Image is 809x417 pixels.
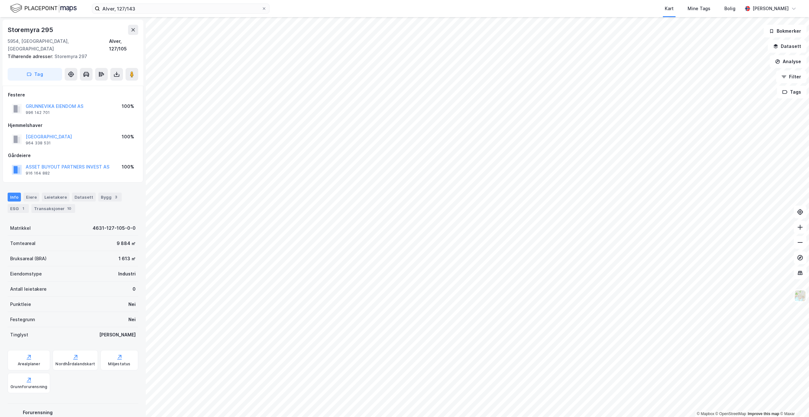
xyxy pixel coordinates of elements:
[724,5,735,12] div: Bolig
[133,285,136,293] div: 0
[10,331,28,339] div: Tinglyst
[26,110,50,115] div: 996 142 701
[119,255,136,262] div: 1 613 ㎡
[794,290,806,302] img: Z
[72,193,96,202] div: Datasett
[23,409,136,416] div: Forurensning
[688,5,710,12] div: Mine Tags
[10,224,31,232] div: Matrikkel
[8,91,138,99] div: Festere
[99,331,136,339] div: [PERSON_NAME]
[26,141,51,146] div: 964 338 531
[128,316,136,323] div: Nei
[665,5,674,12] div: Kart
[10,240,36,247] div: Tomteareal
[777,387,809,417] iframe: Chat Widget
[128,301,136,308] div: Nei
[715,412,746,416] a: OpenStreetMap
[23,193,39,202] div: Eiere
[753,5,789,12] div: [PERSON_NAME]
[10,270,42,278] div: Eiendomstype
[10,316,35,323] div: Festegrunn
[764,25,806,37] button: Bokmerker
[118,270,136,278] div: Industri
[55,361,95,367] div: Nordhårdalandskart
[8,54,55,59] span: Tilhørende adresser:
[117,240,136,247] div: 9 884 ㎡
[776,70,806,83] button: Filter
[8,25,54,35] div: Storemyra 295
[122,163,134,171] div: 100%
[93,224,136,232] div: 4631-127-105-0-0
[8,152,138,159] div: Gårdeiere
[113,194,119,200] div: 3
[768,40,806,53] button: Datasett
[8,204,29,213] div: ESG
[20,205,26,212] div: 1
[98,193,122,202] div: Bygg
[108,361,130,367] div: Miljøstatus
[100,4,262,13] input: Søk på adresse, matrikkel, gårdeiere, leietakere eller personer
[697,412,714,416] a: Mapbox
[8,122,138,129] div: Hjemmelshaver
[109,37,138,53] div: Alver, 127/105
[26,171,50,176] div: 916 164 882
[8,53,133,60] div: Storemyra 297
[8,68,62,81] button: Tag
[18,361,40,367] div: Arealplaner
[10,384,47,389] div: Grunnforurensning
[8,193,21,202] div: Info
[748,412,779,416] a: Improve this map
[31,204,75,213] div: Transaksjoner
[10,301,31,308] div: Punktleie
[42,193,69,202] div: Leietakere
[777,86,806,98] button: Tags
[10,285,47,293] div: Antall leietakere
[770,55,806,68] button: Analyse
[122,103,134,110] div: 100%
[10,3,77,14] img: logo.f888ab2527a4732fd821a326f86c7f29.svg
[122,133,134,141] div: 100%
[8,37,109,53] div: 5954, [GEOGRAPHIC_DATA], [GEOGRAPHIC_DATA]
[66,205,73,212] div: 10
[10,255,47,262] div: Bruksareal (BRA)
